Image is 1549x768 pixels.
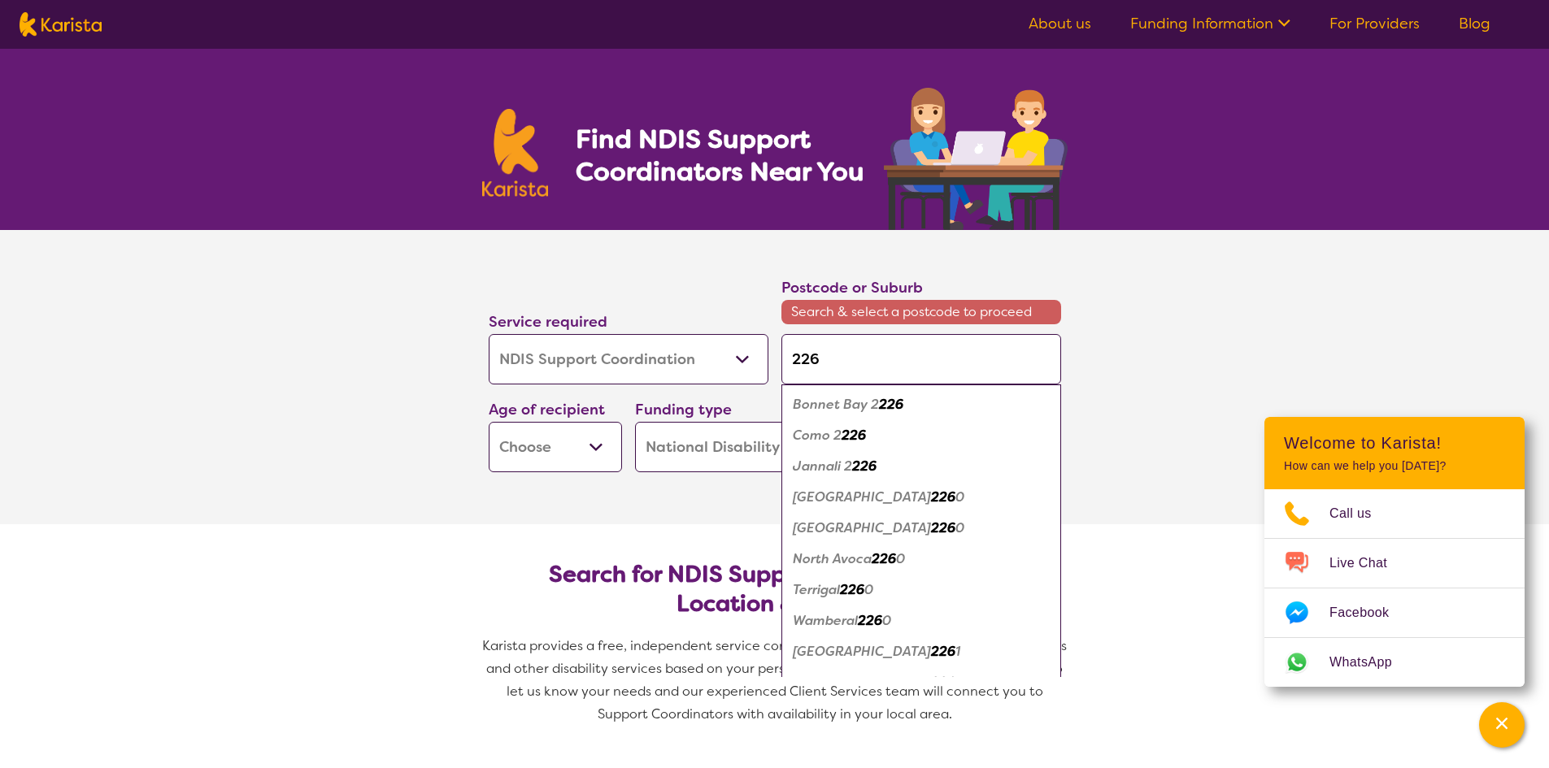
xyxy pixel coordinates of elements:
[882,612,891,629] em: 0
[781,300,1061,324] span: Search & select a postcode to proceed
[502,560,1048,618] h2: Search for NDIS Support Coordinators by Location & Needs
[852,458,877,475] em: 226
[931,488,955,505] em: 226
[793,674,931,691] em: [GEOGRAPHIC_DATA]
[896,550,905,567] em: 0
[790,451,1053,482] div: Jannali 2226
[793,488,931,505] em: [GEOGRAPHIC_DATA]
[1479,702,1525,748] button: Channel Menu
[793,427,842,444] em: Como 2
[635,400,732,419] label: Funding type
[793,519,931,536] em: [GEOGRAPHIC_DATA]
[879,396,903,413] em: 226
[1284,433,1505,453] h2: Welcome to Karista!
[1284,459,1505,473] p: How can we help you [DATE]?
[1459,14,1490,33] a: Blog
[790,544,1053,575] div: North Avoca 2260
[790,636,1053,667] div: Bateau Bay 2261
[793,458,852,475] em: Jannali 2
[1329,501,1391,526] span: Call us
[955,488,964,505] em: 0
[864,581,873,598] em: 0
[1130,14,1290,33] a: Funding Information
[790,389,1053,420] div: Bonnet Bay 2226
[955,674,960,691] em: 1
[793,643,931,660] em: [GEOGRAPHIC_DATA]
[793,612,858,629] em: Wamberal
[1329,601,1408,625] span: Facebook
[1029,14,1091,33] a: About us
[793,581,840,598] em: Terrigal
[840,581,864,598] em: 226
[842,427,866,444] em: 226
[790,420,1053,451] div: Como 2226
[955,643,960,660] em: 1
[1329,650,1412,675] span: WhatsApp
[1329,551,1407,575] span: Live Chat
[576,123,877,188] h1: Find NDIS Support Coordinators Near You
[489,400,605,419] label: Age of recipient
[790,482,1053,513] div: Erina Heights 2260
[884,88,1068,230] img: support-coordination
[931,519,955,536] em: 226
[482,109,549,197] img: Karista logo
[790,575,1053,605] div: Terrigal 2260
[793,550,872,567] em: North Avoca
[1264,489,1525,687] ul: Choose channel
[931,674,955,691] em: 226
[1264,417,1525,687] div: Channel Menu
[20,12,102,37] img: Karista logo
[955,519,964,536] em: 0
[482,637,1070,722] span: Karista provides a free, independent service connecting you with NDIS Support Coordinators and ot...
[790,513,1053,544] div: Forresters Beach 2260
[858,612,882,629] em: 226
[781,334,1061,384] input: Type
[872,550,896,567] em: 226
[790,605,1053,636] div: Wamberal 2260
[489,312,607,332] label: Service required
[790,667,1053,698] div: Bay Village 2261
[781,278,923,297] label: Postcode or Suburb
[1329,14,1420,33] a: For Providers
[1264,638,1525,687] a: Web link opens in a new tab.
[931,643,955,660] em: 226
[793,396,879,413] em: Bonnet Bay 2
